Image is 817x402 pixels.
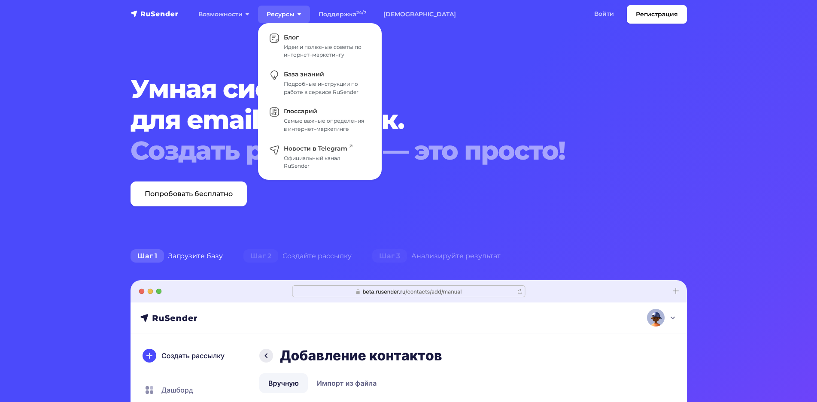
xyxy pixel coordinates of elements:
a: Поддержка24/7 [310,6,375,23]
span: Шаг 1 [131,249,164,263]
div: Подробные инструкции по работе в сервисе RuSender [284,80,367,96]
a: Регистрация [627,5,687,24]
div: Официальный канал RuSender [284,154,367,170]
span: Блог [284,33,299,41]
div: Создать рассылку — это просто! [131,135,640,166]
span: База знаний [284,70,324,78]
div: Анализируйте результат [362,248,511,265]
a: [DEMOGRAPHIC_DATA] [375,6,465,23]
a: Попробовать бесплатно [131,181,247,206]
sup: 24/7 [356,10,366,15]
a: Ресурсы [258,6,310,23]
a: Новости в Telegram Официальный канал RuSender [262,139,377,175]
div: Загрузите базу [120,248,233,265]
div: Идеи и полезные советы по интернет–маркетингу [284,43,367,59]
span: Новости в Telegram [284,145,352,152]
span: Шаг 2 [243,249,278,263]
a: База знаний Подробные инструкции по работе в сервисе RuSender [262,64,377,101]
a: Войти [586,5,623,23]
div: Самые важные определения в интернет–маркетинге [284,117,367,133]
span: Шаг 3 [372,249,407,263]
a: Возможности [190,6,258,23]
a: Глоссарий Самые важные определения в интернет–маркетинге [262,102,377,139]
div: Создайте рассылку [233,248,362,265]
a: Блог Идеи и полезные советы по интернет–маркетингу [262,27,377,64]
h1: Умная система для email рассылок. [131,73,640,166]
img: RuSender [131,9,179,18]
span: Глоссарий [284,107,317,115]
